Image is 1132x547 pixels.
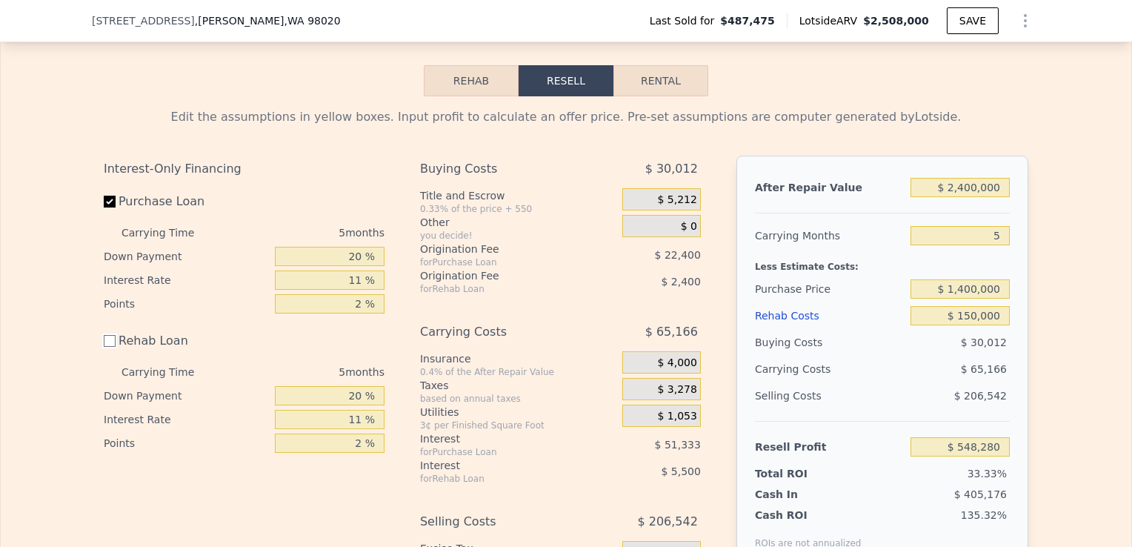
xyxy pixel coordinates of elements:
div: Selling Costs [755,382,905,409]
span: $ 65,166 [961,363,1007,375]
span: $487,475 [720,13,775,28]
button: Show Options [1011,6,1040,36]
span: , WA 98020 [284,15,341,27]
input: Rehab Loan [104,335,116,347]
input: Purchase Loan [104,196,116,208]
div: After Repair Value [755,174,905,201]
span: $ 65,166 [645,319,698,345]
div: Buying Costs [755,329,905,356]
label: Purchase Loan [104,188,269,215]
span: 135.32% [961,509,1007,521]
div: 0.33% of the price + 550 [420,203,616,215]
div: Interest Rate [104,268,269,292]
div: Rehab Costs [755,302,905,329]
div: Total ROI [755,466,848,481]
span: $ 51,333 [655,439,701,451]
div: Utilities [420,405,616,420]
div: Points [104,431,269,455]
div: Selling Costs [420,508,585,535]
span: $ 0 [681,220,697,233]
div: Other [420,215,616,230]
span: Lotside ARV [799,13,863,28]
span: , [PERSON_NAME] [195,13,341,28]
div: 0.4% of the After Repair Value [420,366,616,378]
div: Origination Fee [420,268,585,283]
span: $ 4,000 [657,357,696,370]
div: Interest [420,431,585,446]
span: Last Sold for [650,13,721,28]
div: Edit the assumptions in yellow boxes. Input profit to calculate an offer price. Pre-set assumptio... [104,108,1028,126]
span: 33.33% [968,468,1007,480]
div: Interest [420,458,585,473]
button: SAVE [947,7,999,34]
span: $ 206,542 [954,390,1007,402]
div: Insurance [420,351,616,366]
span: $ 5,212 [657,193,696,207]
div: Buying Costs [420,156,585,182]
span: $ 206,542 [637,508,697,535]
div: Less Estimate Costs: [755,249,1010,276]
div: Cash ROI [755,508,862,523]
div: for Rehab Loan [420,283,585,295]
label: Rehab Loan [104,328,269,354]
div: Purchase Price [755,276,905,302]
div: Points [104,292,269,316]
span: [STREET_ADDRESS] [92,13,195,28]
span: $ 1,053 [657,410,696,423]
div: Down Payment [104,384,269,408]
div: Carrying Time [121,221,218,245]
div: Down Payment [104,245,269,268]
div: Title and Escrow [420,188,616,203]
div: 3¢ per Finished Square Foot [420,420,616,431]
span: $ 30,012 [645,156,698,182]
div: 5 months [224,360,384,384]
div: you decide! [420,230,616,242]
div: Taxes [420,378,616,393]
span: $ 5,500 [661,465,700,477]
div: based on annual taxes [420,393,616,405]
div: for Rehab Loan [420,473,585,485]
div: Cash In [755,487,848,502]
button: Rehab [424,65,519,96]
div: Carrying Time [121,360,218,384]
div: Interest Rate [104,408,269,431]
div: 5 months [224,221,384,245]
button: Rental [613,65,708,96]
div: Carrying Months [755,222,905,249]
span: $ 405,176 [954,488,1007,500]
div: Origination Fee [420,242,585,256]
div: for Purchase Loan [420,256,585,268]
span: $ 2,400 [661,276,700,288]
div: for Purchase Loan [420,446,585,458]
div: Resell Profit [755,434,905,460]
span: $2,508,000 [863,15,929,27]
div: Interest-Only Financing [104,156,384,182]
button: Resell [519,65,613,96]
span: $ 3,278 [657,383,696,397]
span: $ 22,400 [655,249,701,261]
div: Carrying Costs [755,356,848,382]
div: Carrying Costs [420,319,585,345]
span: $ 30,012 [961,337,1007,348]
